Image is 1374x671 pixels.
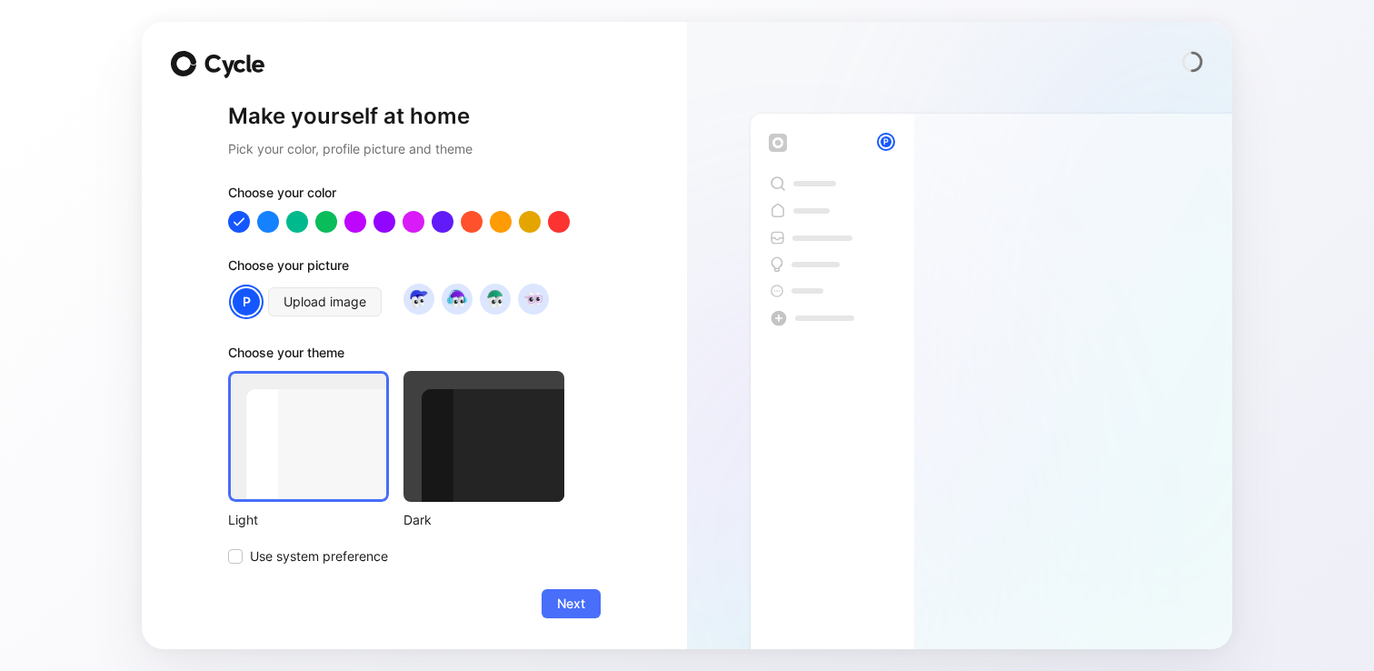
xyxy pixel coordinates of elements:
div: Choose your color [228,182,601,211]
h1: Make yourself at home [228,102,601,131]
img: avatar [521,286,545,311]
div: Choose your picture [228,255,601,284]
span: Upload image [284,291,366,313]
h2: Pick your color, profile picture and theme [228,138,601,160]
img: avatar [406,286,431,311]
div: Choose your theme [228,342,564,371]
img: workspace-default-logo-wX5zAyuM.png [769,134,787,152]
div: P [231,286,262,317]
span: Next [557,593,585,615]
div: Light [228,509,389,531]
button: Next [542,589,601,618]
span: Use system preference [250,546,388,567]
div: P [879,135,893,149]
img: avatar [483,286,507,311]
button: Upload image [268,287,382,316]
div: Dark [403,509,564,531]
img: avatar [444,286,469,311]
